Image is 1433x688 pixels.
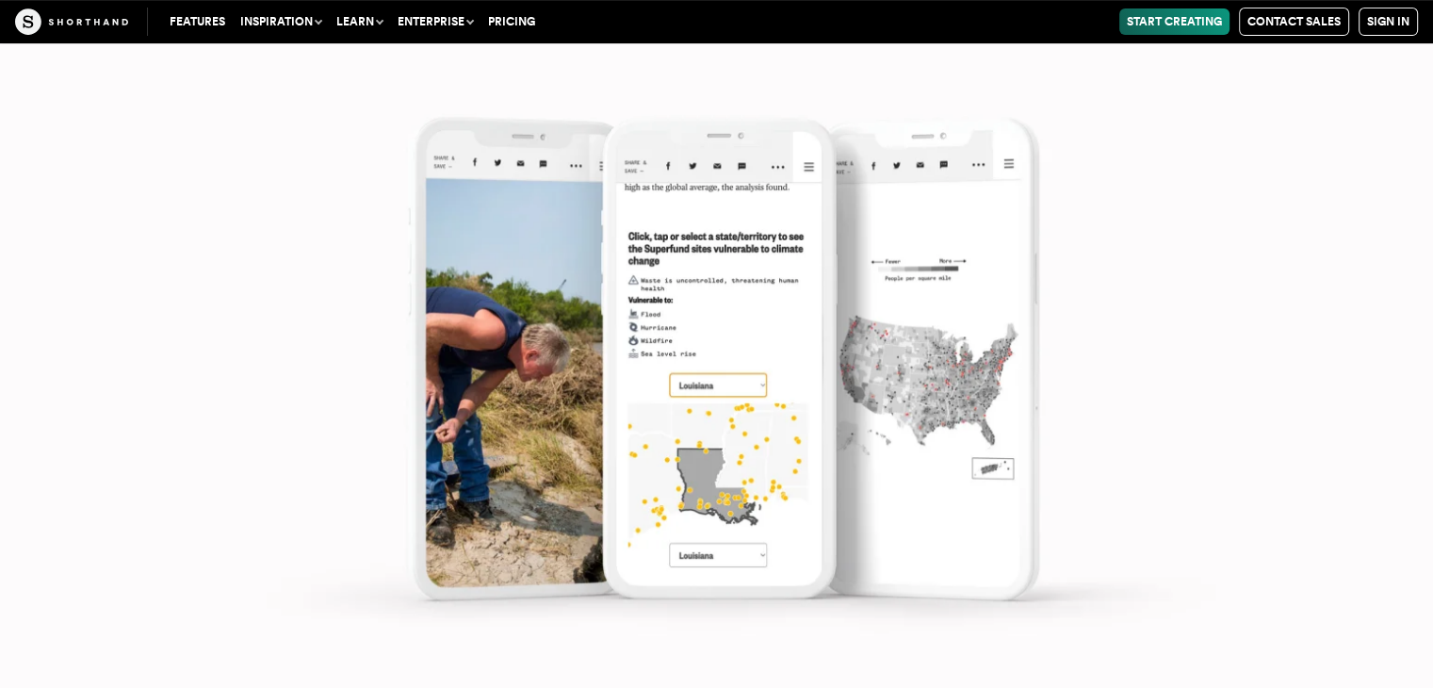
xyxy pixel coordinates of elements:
a: Pricing [480,8,543,35]
a: Sign in [1359,8,1418,36]
img: The Craft [15,8,128,35]
a: Features [162,8,233,35]
a: Contact Sales [1239,8,1349,36]
button: Enterprise [390,8,480,35]
button: Inspiration [233,8,329,35]
a: Start Creating [1119,8,1229,35]
button: Learn [329,8,390,35]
